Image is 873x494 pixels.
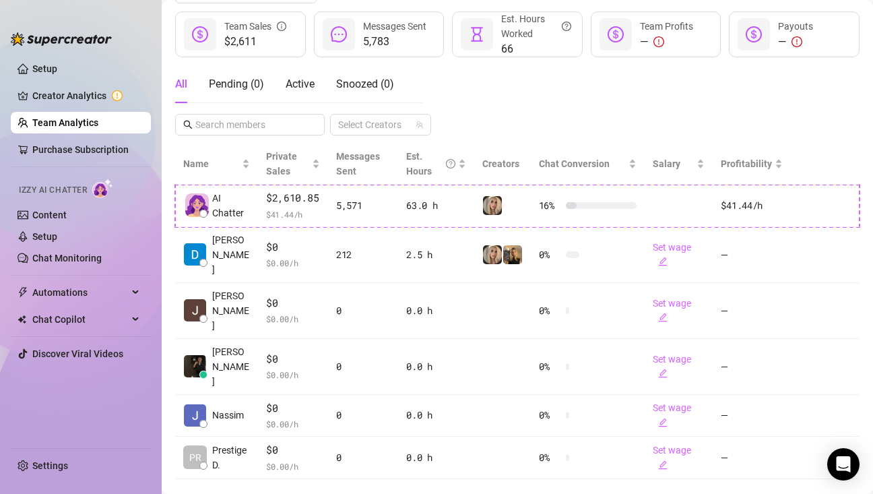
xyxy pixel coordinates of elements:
span: dollar-circle [746,26,762,42]
td: — [713,283,791,339]
img: James Darbyshir… [184,299,206,321]
img: AI Chatter [92,179,113,198]
span: edit [658,257,668,266]
span: $ 0.00 /h [266,312,320,326]
div: 0 [336,359,390,374]
span: Salary [653,158,680,169]
div: 0 [336,408,390,423]
img: carly [483,245,502,264]
div: 2.5 h [406,247,465,262]
span: Chat Conversion [539,158,610,169]
span: message [331,26,347,42]
a: Setup [32,63,57,74]
img: Aleksander Ovča… [184,355,206,377]
span: $0 [266,400,320,416]
div: — [640,34,693,50]
a: Set wageedit [653,445,691,470]
span: 66 [501,41,571,57]
span: Profitability [721,158,772,169]
a: Set wageedit [653,242,691,268]
div: 212 [336,247,390,262]
span: $2,611 [224,34,286,50]
span: Snoozed ( 0 ) [336,78,394,90]
img: kendall [503,245,522,264]
img: Chat Copilot [18,315,26,324]
span: $0 [266,351,320,367]
span: $2,610.85 [266,190,320,206]
span: edit [658,418,668,427]
div: — [778,34,813,50]
div: $41.44 /h [721,198,783,213]
span: question-circle [446,149,455,179]
span: 0 % [539,247,560,262]
span: $ 0.00 /h [266,417,320,431]
span: 0 % [539,450,560,465]
a: Set wageedit [653,354,691,379]
span: Automations [32,282,128,303]
img: izzy-ai-chatter-avatar-DDCN_rTZ.svg [185,193,209,217]
span: AI Chatter [212,191,250,220]
span: $ 0.00 /h [266,460,320,473]
span: 0 % [539,408,560,423]
span: Messages Sent [336,151,380,177]
span: hourglass [469,26,485,42]
a: Creator Analytics exclamation-circle [32,85,140,106]
span: Nassim [212,408,244,423]
a: Content [32,210,67,220]
span: [PERSON_NAME] [212,288,250,333]
span: Active [286,78,315,90]
span: 0 % [539,303,560,318]
td: — [713,395,791,437]
div: Pending ( 0 ) [209,76,264,92]
span: 0 % [539,359,560,374]
div: 0 [336,450,390,465]
div: Est. Hours Worked [501,11,571,41]
img: carly [483,196,502,215]
span: Name [183,156,239,171]
div: 5,571 [336,198,390,213]
span: Payouts [778,21,813,32]
div: 0 [336,303,390,318]
a: Team Analytics [32,117,98,128]
th: Creators [474,144,531,185]
span: search [183,120,193,129]
span: $0 [266,295,320,311]
span: [PERSON_NAME] [212,344,250,389]
td: — [713,339,791,395]
td: — [713,227,791,283]
span: question-circle [562,11,571,41]
div: 0.0 h [406,408,465,423]
span: edit [658,460,668,470]
span: $ 41.44 /h [266,208,320,221]
span: [PERSON_NAME] [212,233,250,277]
span: $ 0.00 /h [266,256,320,270]
span: dollar-circle [192,26,208,42]
span: Messages Sent [363,21,426,32]
td: — [713,437,791,479]
span: info-circle [277,19,286,34]
span: Izzy AI Chatter [19,184,87,197]
span: PR [189,450,201,465]
span: team [416,121,424,129]
span: edit [658,313,668,322]
a: Set wageedit [653,298,691,323]
div: 0.0 h [406,359,465,374]
div: 0.0 h [406,450,465,465]
a: Purchase Subscription [32,144,129,155]
div: 0.0 h [406,303,465,318]
span: thunderbolt [18,287,28,298]
div: Open Intercom Messenger [827,448,860,481]
a: Chat Monitoring [32,253,102,264]
span: $0 [266,239,320,255]
a: Set wageedit [653,402,691,428]
span: $0 [266,442,320,458]
span: $ 0.00 /h [266,368,320,381]
div: Team Sales [224,19,286,34]
input: Search members [195,117,306,132]
span: 5,783 [363,34,426,50]
div: 63.0 h [406,198,465,213]
span: dollar-circle [608,26,624,42]
div: All [175,76,187,92]
span: Private Sales [266,151,297,177]
a: Setup [32,231,57,242]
